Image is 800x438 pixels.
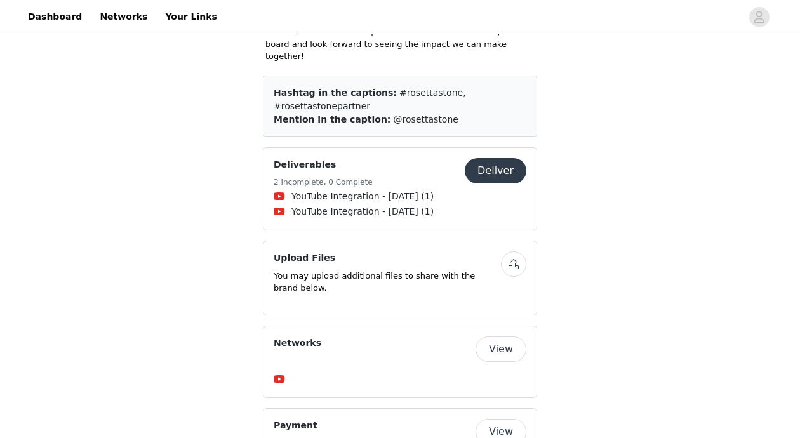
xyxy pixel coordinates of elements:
span: #rosettastone, #rosettastonepartner [274,88,466,111]
a: Networks [92,3,155,31]
a: Your Links [157,3,225,31]
div: Networks [263,326,537,398]
button: Deliver [465,158,526,183]
span: YouTube Integration - [DATE] (1) [291,205,434,218]
h4: Deliverables [274,158,373,171]
button: View [476,336,526,362]
h4: Payment [274,419,317,432]
span: Hashtag in the captions: [274,88,397,98]
span: @rosettastone [394,114,458,124]
div: Deliverables [263,147,537,230]
h5: 2 Incomplete, 0 Complete [274,176,373,188]
span: Mention in the caption: [274,114,390,124]
h4: Upload Files [274,251,501,265]
div: avatar [753,7,765,27]
h4: Networks [274,336,321,350]
a: Dashboard [20,3,90,31]
p: You may upload additional files to share with the brand below. [274,270,501,295]
span: YouTube Integration - [DATE] (1) [291,190,434,203]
